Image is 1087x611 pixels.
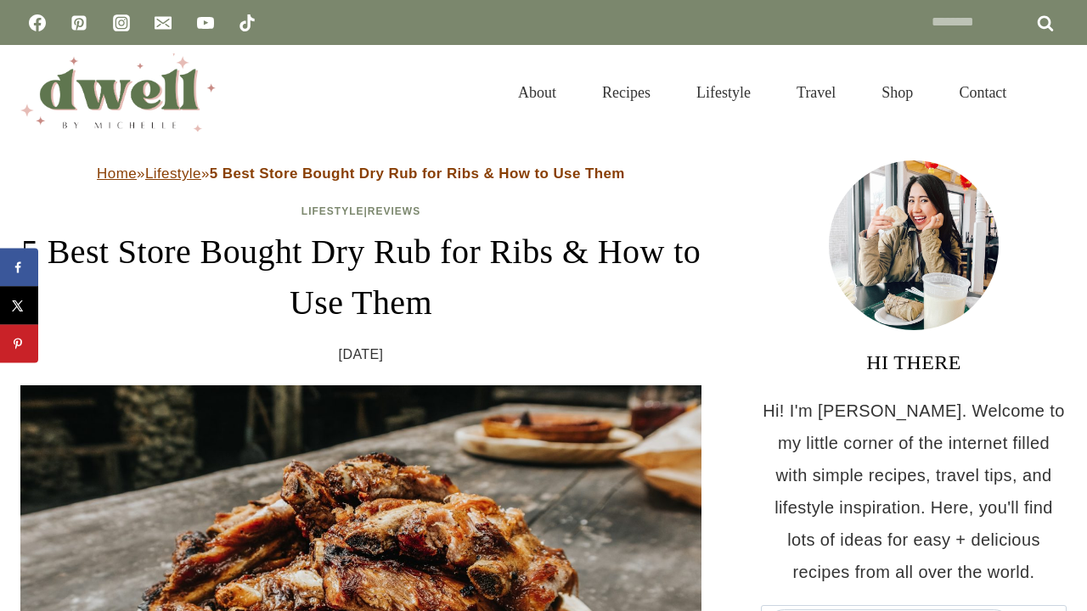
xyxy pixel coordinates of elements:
[774,63,859,122] a: Travel
[368,205,420,217] a: Reviews
[859,63,936,122] a: Shop
[145,165,201,182] a: Lifestyle
[301,205,420,217] span: |
[62,6,96,40] a: Pinterest
[761,395,1067,588] p: Hi! I'm [PERSON_NAME]. Welcome to my little corner of the internet filled with simple recipes, tr...
[189,6,222,40] a: YouTube
[495,63,579,122] a: About
[495,63,1029,122] nav: Primary Navigation
[20,227,701,328] h1: 5 Best Store Bought Dry Rub for Ribs & How to Use Them
[20,53,216,132] img: DWELL by michelle
[936,63,1029,122] a: Contact
[20,6,54,40] a: Facebook
[104,6,138,40] a: Instagram
[673,63,774,122] a: Lifestyle
[579,63,673,122] a: Recipes
[146,6,180,40] a: Email
[301,205,364,217] a: Lifestyle
[761,347,1067,378] h3: HI THERE
[97,165,137,182] a: Home
[339,342,384,367] time: [DATE]
[230,6,264,40] a: TikTok
[1038,78,1067,107] button: View Search Form
[97,165,625,182] span: » »
[210,165,625,182] strong: 5 Best Store Bought Dry Rub for Ribs & How to Use Them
